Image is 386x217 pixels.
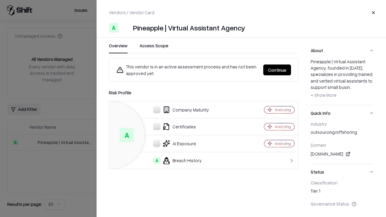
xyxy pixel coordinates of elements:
div: Risk Profile [109,89,299,96]
div: Governance Status [311,201,374,206]
button: About [311,42,374,58]
div: A [153,157,160,164]
button: + Show More [311,90,337,100]
div: outsourcing/offshoring [311,129,374,137]
div: Breach History [114,157,243,164]
div: A [109,23,119,33]
div: AI Exposure [114,140,243,147]
div: Company Maturity [114,106,243,113]
div: Analyzing [275,107,291,112]
div: Classification [311,180,374,185]
button: Access Scope [140,42,168,53]
div: Pineapple | Virtual Assistant Agency, founded in [DATE], specializes in providing trained and vet... [311,58,374,100]
span: ... [350,84,353,90]
div: This vendor is in an active assessment process and has not been approved yet. [116,63,258,77]
div: Pineapple | Virtual Assistant Agency [133,23,245,33]
div: Analyzing [275,141,291,146]
div: Certificates [114,123,243,130]
div: About [311,58,374,105]
p: Vendors / Vendor Card [109,9,154,16]
div: Industry [311,121,374,127]
span: + Show More [311,92,337,98]
img: Pineapple | Virtual Assistant Agency [121,23,131,33]
button: Overview [109,42,128,53]
div: A [120,128,134,142]
div: Domain [311,142,374,148]
button: Continue [263,64,291,75]
div: Quick Info [311,121,374,164]
div: Tier 1 [311,188,374,196]
button: Quick Info [311,105,374,121]
div: [DOMAIN_NAME] [311,150,374,158]
div: Analyzing [275,124,291,129]
button: Status [311,164,374,180]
